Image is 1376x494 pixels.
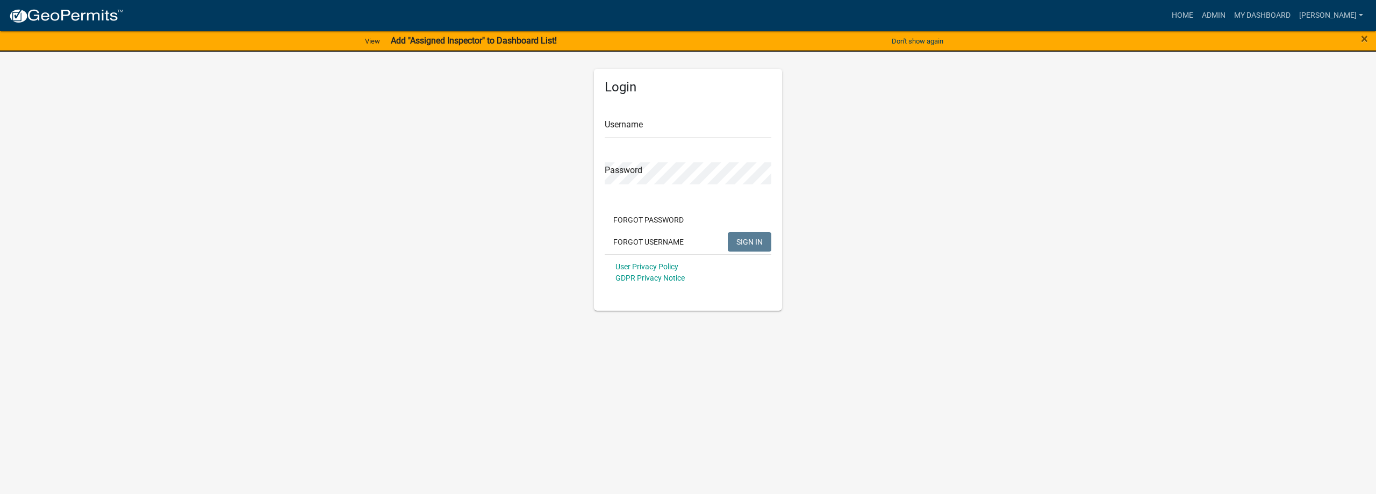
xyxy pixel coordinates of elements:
[1295,5,1367,26] a: [PERSON_NAME]
[605,232,692,252] button: Forgot Username
[736,237,763,246] span: SIGN IN
[391,35,557,46] strong: Add "Assigned Inspector" to Dashboard List!
[615,274,685,282] a: GDPR Privacy Notice
[615,262,678,271] a: User Privacy Policy
[605,210,692,230] button: Forgot Password
[605,80,771,95] h5: Login
[1361,31,1368,46] span: ×
[1167,5,1198,26] a: Home
[1230,5,1295,26] a: My Dashboard
[1361,32,1368,45] button: Close
[1198,5,1230,26] a: Admin
[728,232,771,252] button: SIGN IN
[361,32,384,50] a: View
[887,32,948,50] button: Don't show again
